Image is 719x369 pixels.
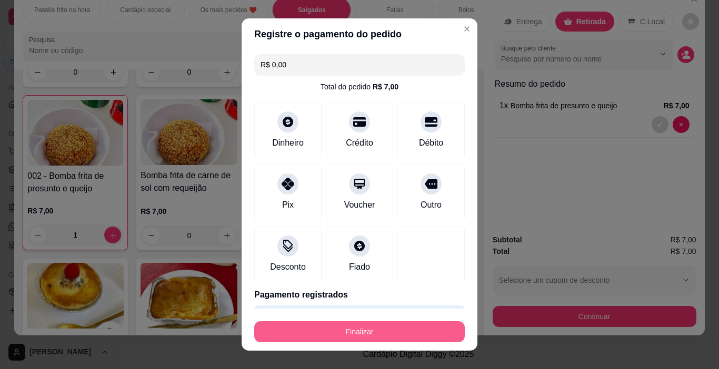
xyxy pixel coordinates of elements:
[321,81,398,92] div: Total do pedido
[458,20,475,37] button: Close
[419,137,443,149] div: Débito
[349,261,370,273] div: Fiado
[254,289,465,301] p: Pagamento registrados
[421,199,442,211] div: Outro
[282,199,294,211] div: Pix
[373,81,398,92] div: R$ 7,00
[261,54,458,75] input: Ex.: hambúrguer de cordeiro
[270,261,306,273] div: Desconto
[344,199,375,211] div: Voucher
[272,137,304,149] div: Dinheiro
[254,321,465,342] button: Finalizar
[242,18,477,50] header: Registre o pagamento do pedido
[346,137,373,149] div: Crédito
